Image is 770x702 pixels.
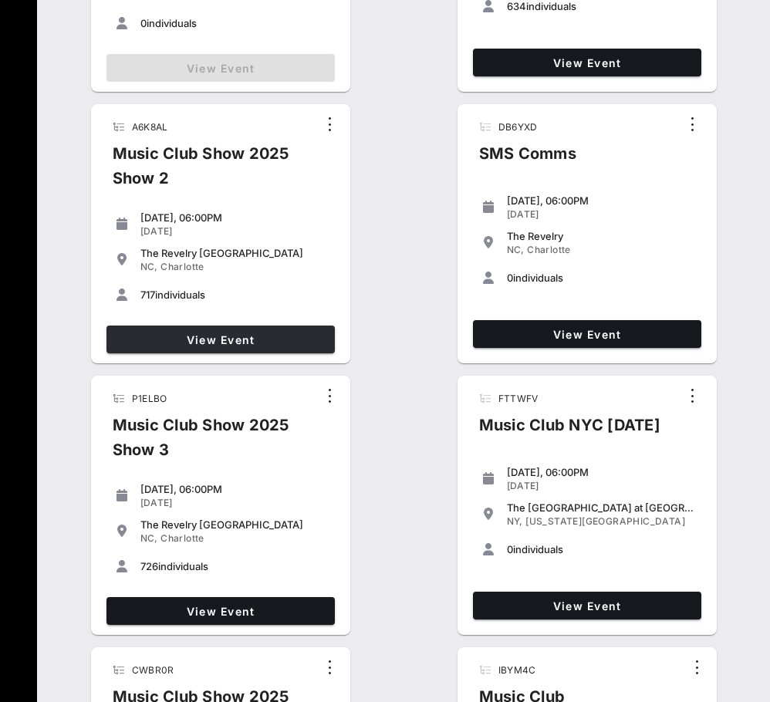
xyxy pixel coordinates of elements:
[473,49,701,76] a: View Event
[467,413,673,450] div: Music Club NYC [DATE]
[140,560,329,572] div: individuals
[498,393,539,404] span: FTTWFV
[140,225,329,238] div: [DATE]
[140,17,147,29] span: 0
[507,194,695,207] div: [DATE], 06:00PM
[507,515,523,527] span: NY,
[140,261,158,272] span: NC,
[507,543,695,555] div: individuals
[140,560,158,572] span: 726
[507,466,695,478] div: [DATE], 06:00PM
[498,664,536,676] span: IBYM4C
[507,272,695,284] div: individuals
[507,501,695,514] div: The [GEOGRAPHIC_DATA] at [GEOGRAPHIC_DATA]
[140,497,329,509] div: [DATE]
[525,515,685,527] span: [US_STATE][GEOGRAPHIC_DATA]
[140,247,329,259] div: The Revelry [GEOGRAPHIC_DATA]
[467,141,589,178] div: SMS Comms
[507,480,695,492] div: [DATE]
[498,121,538,133] span: DB6YXD
[106,597,335,625] a: View Event
[140,518,329,531] div: The Revelry [GEOGRAPHIC_DATA]
[106,326,335,353] a: View Event
[140,532,158,544] span: NC,
[473,592,701,619] a: View Event
[160,261,204,272] span: Charlotte
[473,320,701,348] a: View Event
[140,289,329,301] div: individuals
[160,532,204,544] span: Charlotte
[100,141,317,203] div: Music Club Show 2025 Show 2
[479,56,695,69] span: View Event
[479,599,695,613] span: View Event
[140,211,329,224] div: [DATE], 06:00PM
[132,121,168,133] span: A6K8AL
[507,208,695,221] div: [DATE]
[507,543,513,555] span: 0
[527,244,571,255] span: Charlotte
[100,413,317,474] div: Music Club Show 2025 Show 3
[479,328,695,341] span: View Event
[507,244,525,255] span: NC,
[140,289,155,301] span: 717
[140,17,329,29] div: individuals
[507,272,513,284] span: 0
[140,483,329,495] div: [DATE], 06:00PM
[113,333,329,346] span: View Event
[507,230,695,242] div: The Revelry
[132,393,167,404] span: P1ELBO
[132,664,174,676] span: CWBR0R
[113,605,329,618] span: View Event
